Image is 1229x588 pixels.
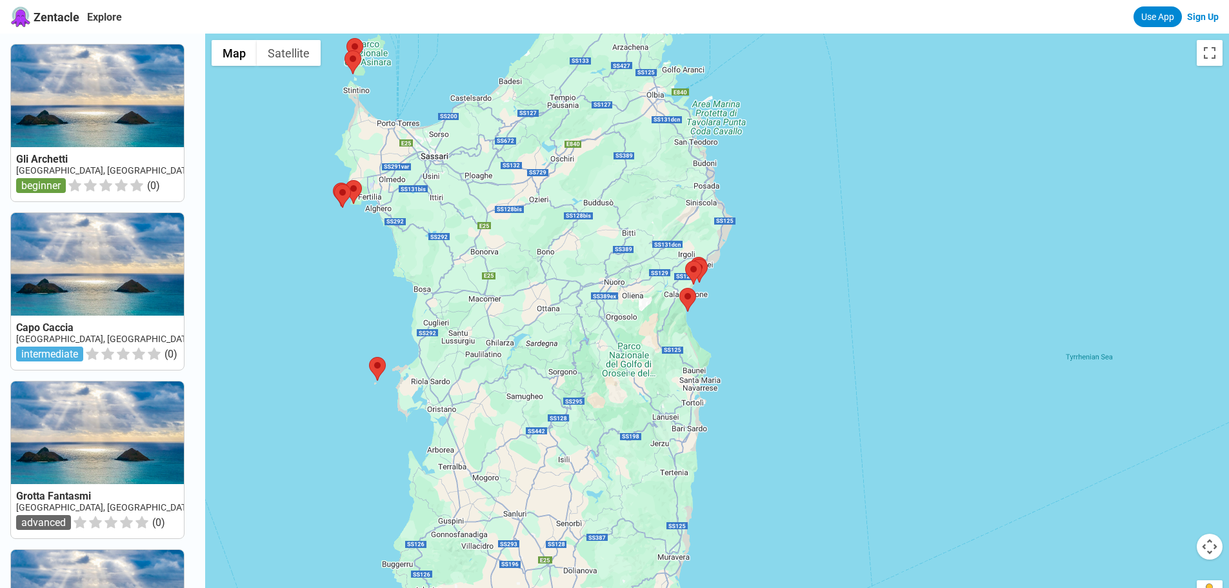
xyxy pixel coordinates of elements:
a: Sign Up [1187,12,1219,22]
a: Zentacle logoZentacle [10,6,79,27]
span: Zentacle [34,10,79,24]
button: Show satellite imagery [257,40,321,66]
a: Explore [87,11,122,23]
a: Use App [1134,6,1182,27]
button: Map camera controls [1197,534,1223,560]
img: Zentacle logo [10,6,31,27]
button: Show street map [212,40,257,66]
button: Toggle fullscreen view [1197,40,1223,66]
